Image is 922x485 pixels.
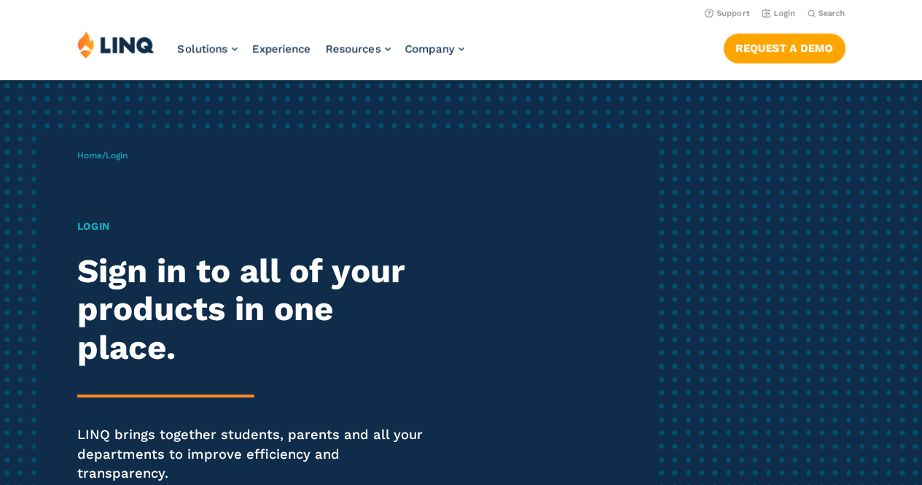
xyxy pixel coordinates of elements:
span: Resources [326,42,381,55]
span: Company [405,42,455,55]
p: LINQ brings together students, parents and all your departments to improve efficiency and transpa... [77,425,432,483]
span: / [77,150,128,160]
h1: Login [77,219,432,234]
img: LINQ | K‑12 Software [77,31,155,58]
a: Home [77,150,102,160]
nav: Primary Navigation [178,31,464,79]
span: Search [819,9,845,18]
a: Request a Demo [724,34,845,63]
span: Login [106,150,128,160]
a: Resources [326,42,391,55]
a: Solutions [178,42,238,55]
a: Experience [252,42,311,55]
h2: Sign in to all of your products in one place. [77,252,432,368]
a: Support [705,9,750,18]
button: Open Search Bar [808,8,845,19]
span: Solutions [178,42,228,55]
a: Login [762,9,796,18]
nav: Button Navigation [724,31,845,63]
a: Company [405,42,464,55]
